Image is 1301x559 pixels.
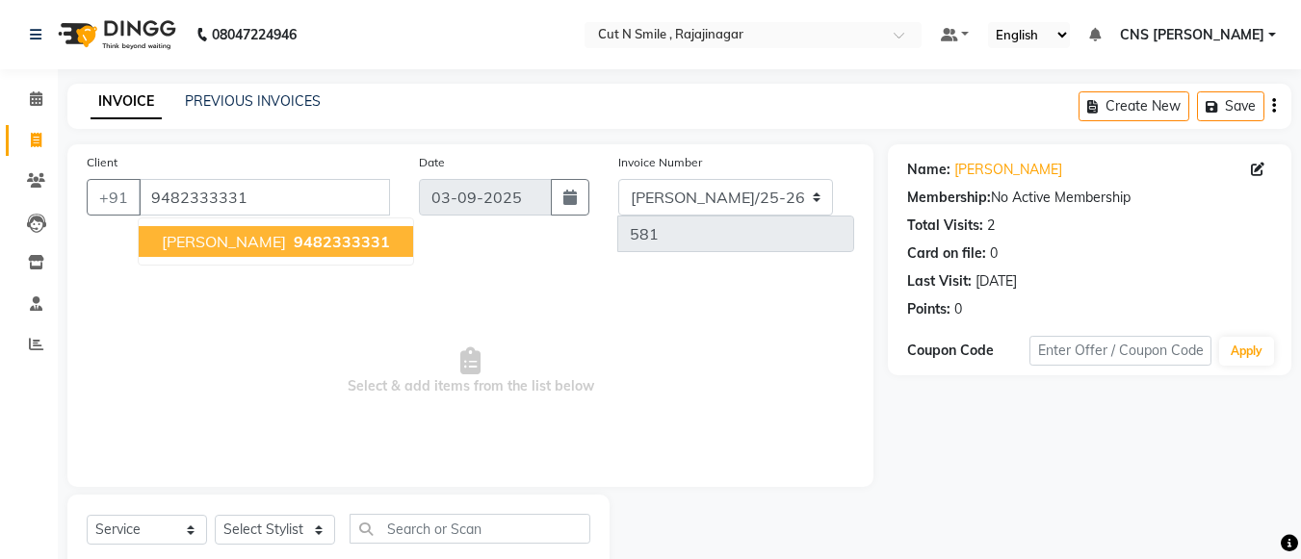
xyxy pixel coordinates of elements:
[294,232,390,251] span: 9482333331
[907,341,1028,361] div: Coupon Code
[49,8,181,62] img: logo
[907,188,1272,208] div: No Active Membership
[954,160,1062,180] a: [PERSON_NAME]
[907,271,972,292] div: Last Visit:
[87,275,854,468] span: Select & add items from the list below
[954,299,962,319] div: 0
[1120,25,1264,45] span: CNS [PERSON_NAME]
[907,243,986,264] div: Card on file:
[1219,337,1274,366] button: Apply
[1197,91,1264,121] button: Save
[91,85,162,119] a: INVOICE
[907,160,950,180] div: Name:
[618,154,702,171] label: Invoice Number
[212,8,297,62] b: 08047224946
[350,514,590,544] input: Search or Scan
[185,92,321,110] a: PREVIOUS INVOICES
[419,154,445,171] label: Date
[907,299,950,319] div: Points:
[1079,91,1189,121] button: Create New
[990,243,998,264] div: 0
[987,216,995,236] div: 2
[1029,336,1211,366] input: Enter Offer / Coupon Code
[907,188,991,208] div: Membership:
[907,216,983,236] div: Total Visits:
[139,179,390,216] input: Search by Name/Mobile/Email/Code
[976,271,1017,292] div: [DATE]
[87,154,117,171] label: Client
[162,232,286,251] span: [PERSON_NAME]
[87,179,141,216] button: +91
